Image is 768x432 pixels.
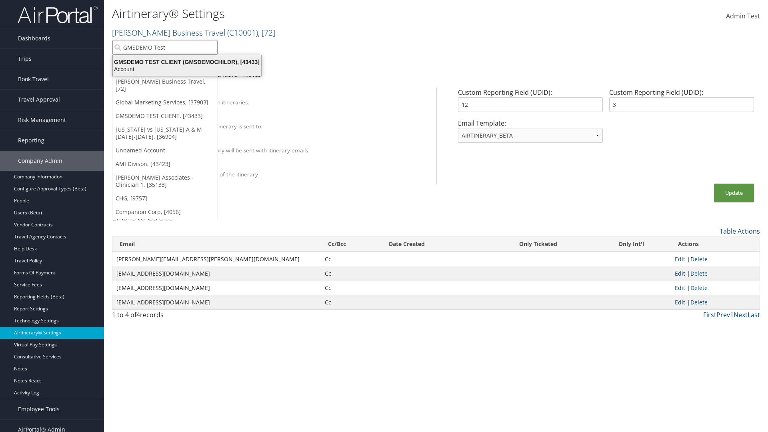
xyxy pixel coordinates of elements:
span: Employee Tools [18,399,60,419]
img: airportal-logo.png [18,5,98,24]
span: 4 [136,310,140,319]
a: Last [748,310,760,319]
td: | [671,281,760,295]
td: [EMAIL_ADDRESS][DOMAIN_NAME] [112,295,321,310]
div: Override Email [149,115,426,122]
button: Update [714,184,754,202]
span: , [ 72 ] [258,27,275,38]
div: Show Survey [149,163,426,170]
th: Cc/Bcc: activate to sort column ascending [321,236,382,252]
td: Cc [321,266,382,281]
div: Custom Reporting Field (UDID): [455,88,606,118]
span: ( C10001 ) [227,27,258,38]
a: [PERSON_NAME] Business Travel [112,27,275,38]
a: Prev [716,310,730,319]
span: Dashboards [18,28,50,48]
a: 1 [730,310,734,319]
td: [PERSON_NAME][EMAIL_ADDRESS][PERSON_NAME][DOMAIN_NAME] [112,252,321,266]
a: Unnamed Account [112,144,218,157]
td: Cc [321,252,382,266]
a: Delete [690,298,708,306]
h1: Airtinerary® Settings [112,5,544,22]
span: Admin Test [726,12,760,20]
td: [EMAIL_ADDRESS][DOMAIN_NAME] [112,266,321,281]
div: Email Template: [455,118,606,149]
a: Calendars [207,70,238,79]
span: Book Travel [18,69,49,89]
div: Attach PDF [149,139,426,146]
a: Delete [690,270,708,277]
span: Trips [18,49,32,69]
a: Admin Test [726,4,760,29]
div: Client Name [149,91,426,98]
td: | [671,266,760,281]
div: Account [108,66,266,73]
a: Table Actions [720,227,760,236]
td: [EMAIL_ADDRESS][DOMAIN_NAME] [112,281,321,295]
a: [US_STATE] vs [US_STATE] A & M [DATE]-[DATE], [36904] [112,123,218,144]
th: Only Ticketed: activate to sort column ascending [484,236,592,252]
th: Actions [671,236,760,252]
a: Edit [675,270,685,277]
th: Date Created: activate to sort column ascending [382,236,484,252]
a: GMSDEMO TEST CLIENT, [43433] [112,109,218,123]
a: Delete [690,284,708,292]
th: Email: activate to sort column ascending [112,236,321,252]
span: Company Admin [18,151,62,171]
a: First [703,310,716,319]
a: Global Marketing Services, [37903] [112,96,218,109]
span: Travel Approval [18,90,60,110]
th: Only Int'l: activate to sort column ascending [592,236,670,252]
a: Companion Corp, [4056] [112,205,218,219]
a: Notes [243,70,261,79]
a: CHG, [9757] [112,192,218,205]
a: Delete [690,255,708,263]
label: A PDF version of the itinerary will be sent with itinerary emails. [149,146,310,154]
a: AMI Divison, [43423] [112,157,218,171]
a: [PERSON_NAME] Business Travel, [72] [112,75,218,96]
td: | [671,295,760,310]
div: GMSDEMO TEST CLIENT (GMSDEMOCHILDR), [43433] [108,58,266,66]
a: Edit [675,255,685,263]
div: Custom Reporting Field (UDID): [606,88,757,118]
a: Next [734,310,748,319]
span: Risk Management [18,110,66,130]
input: Search Accounts [112,40,218,55]
div: 1 to 4 of records [112,310,269,324]
a: Edit [675,284,685,292]
td: Cc [321,281,382,295]
a: [PERSON_NAME] Associates - Clinician 1, [35133] [112,171,218,192]
td: | [671,252,760,266]
td: Cc [321,295,382,310]
a: Edit [675,298,685,306]
span: Reporting [18,130,44,150]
